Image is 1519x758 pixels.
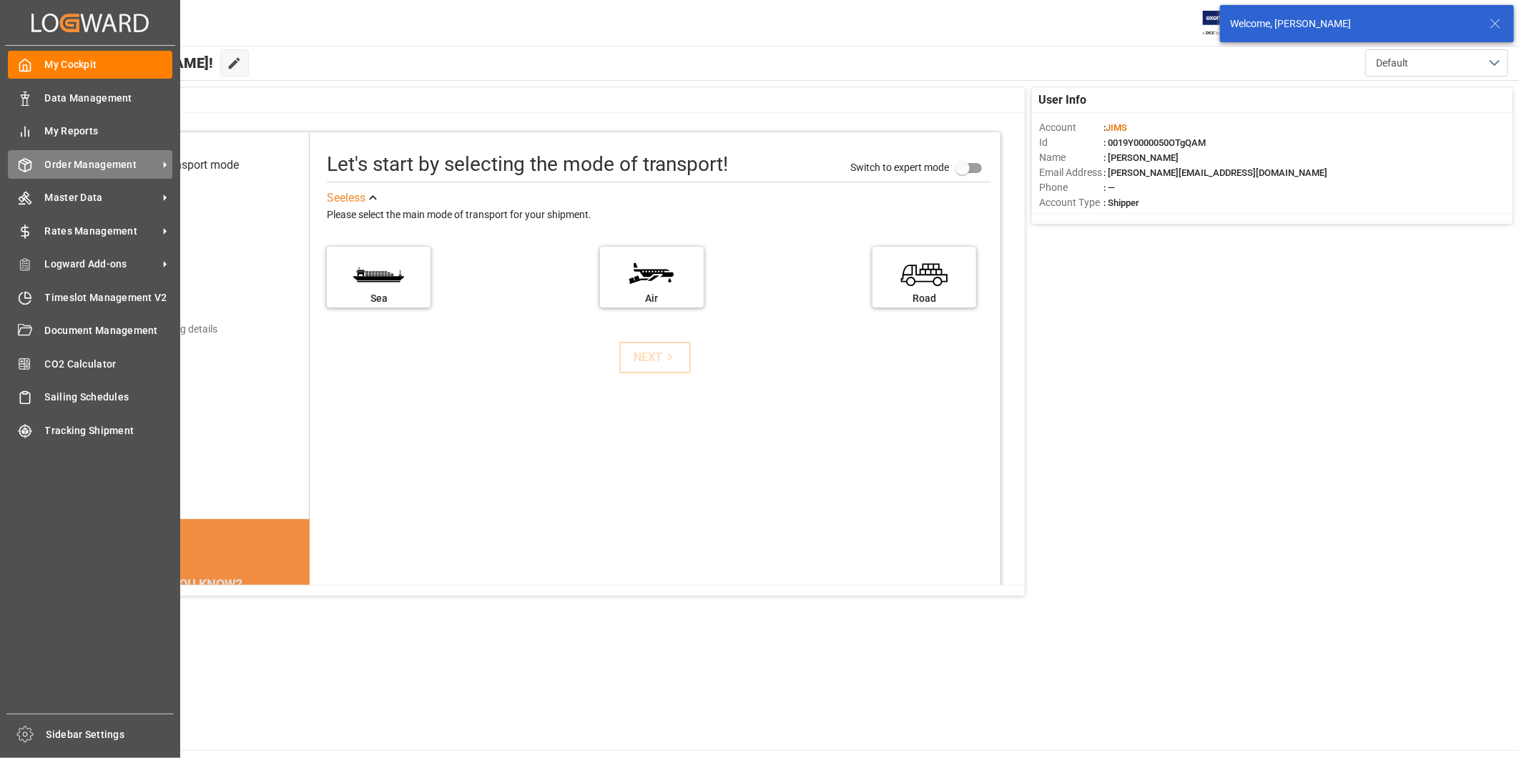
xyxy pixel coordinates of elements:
[850,162,949,173] span: Switch to expert mode
[8,350,172,378] a: CO2 Calculator
[45,190,158,205] span: Master Data
[1039,120,1103,135] span: Account
[128,157,239,174] div: Select transport mode
[1039,150,1103,165] span: Name
[634,349,677,366] div: NEXT
[128,322,217,337] div: Add shipping details
[1103,167,1327,178] span: : [PERSON_NAME][EMAIL_ADDRESS][DOMAIN_NAME]
[1039,165,1103,180] span: Email Address
[1103,152,1179,163] span: : [PERSON_NAME]
[1230,16,1476,31] div: Welcome, [PERSON_NAME]
[8,383,172,411] a: Sailing Schedules
[880,291,969,306] div: Road
[45,290,173,305] span: Timeslot Management V2
[1103,137,1206,148] span: : 0019Y0000050OTgQAM
[1039,195,1103,210] span: Account Type
[8,51,172,79] a: My Cockpit
[45,257,158,272] span: Logward Add-ons
[45,423,173,438] span: Tracking Shipment
[327,189,365,207] div: See less
[619,342,691,373] button: NEXT
[1039,180,1103,195] span: Phone
[1103,122,1127,133] span: :
[1376,56,1408,71] span: Default
[8,84,172,112] a: Data Management
[327,207,990,224] div: Please select the main mode of transport for your shipment.
[45,57,173,72] span: My Cockpit
[8,283,172,311] a: Timeslot Management V2
[45,157,158,172] span: Order Management
[80,569,310,599] div: DID YOU KNOW?
[8,117,172,145] a: My Reports
[8,317,172,345] a: Document Management
[1039,92,1087,109] span: User Info
[8,416,172,444] a: Tracking Shipment
[46,727,174,742] span: Sidebar Settings
[45,91,173,106] span: Data Management
[1203,11,1252,36] img: Exertis%20JAM%20-%20Email%20Logo.jpg_1722504956.jpg
[1039,135,1103,150] span: Id
[45,390,173,405] span: Sailing Schedules
[45,224,158,239] span: Rates Management
[334,291,423,306] div: Sea
[1365,49,1508,77] button: open menu
[1103,197,1139,208] span: : Shipper
[607,291,697,306] div: Air
[45,357,173,372] span: CO2 Calculator
[1106,122,1127,133] span: JIMS
[327,149,728,179] div: Let's start by selecting the mode of transport!
[45,323,173,338] span: Document Management
[45,124,173,139] span: My Reports
[59,49,213,77] span: Hello [PERSON_NAME]!
[1103,182,1115,193] span: : —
